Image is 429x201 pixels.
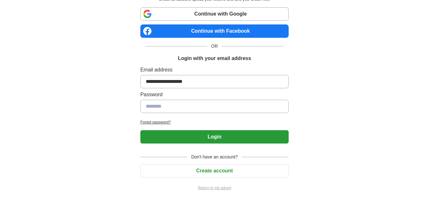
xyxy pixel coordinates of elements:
label: Password [140,91,289,98]
a: Create account [140,168,289,173]
button: Create account [140,164,289,178]
a: Continue with Facebook [140,24,289,38]
a: Return to job advert [140,185,289,191]
span: OR [207,43,222,50]
label: Email address [140,66,289,74]
a: Continue with Google [140,7,289,21]
h1: Login with your email address [178,55,251,62]
span: Don't have an account? [187,154,242,160]
button: Login [140,130,289,144]
a: Forgot password? [140,119,289,125]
